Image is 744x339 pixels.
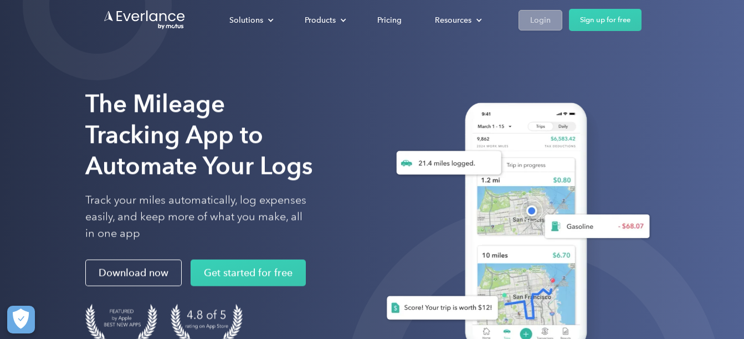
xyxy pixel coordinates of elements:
p: Track your miles automatically, log expenses easily, and keep more of what you make, all in one app [85,192,307,242]
div: Resources [435,13,471,27]
button: Cookies Settings [7,306,35,333]
strong: The Mileage Tracking App to Automate Your Logs [85,89,313,181]
a: Login [519,10,562,30]
div: Login [530,13,551,27]
div: Products [294,11,355,30]
div: Solutions [218,11,283,30]
div: Pricing [377,13,402,27]
a: Sign up for free [569,9,642,31]
a: Download now [85,260,182,286]
div: Solutions [229,13,263,27]
a: Pricing [366,11,413,30]
div: Products [305,13,336,27]
a: Get started for free [191,260,306,286]
a: Go to homepage [103,9,186,30]
div: Resources [424,11,491,30]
